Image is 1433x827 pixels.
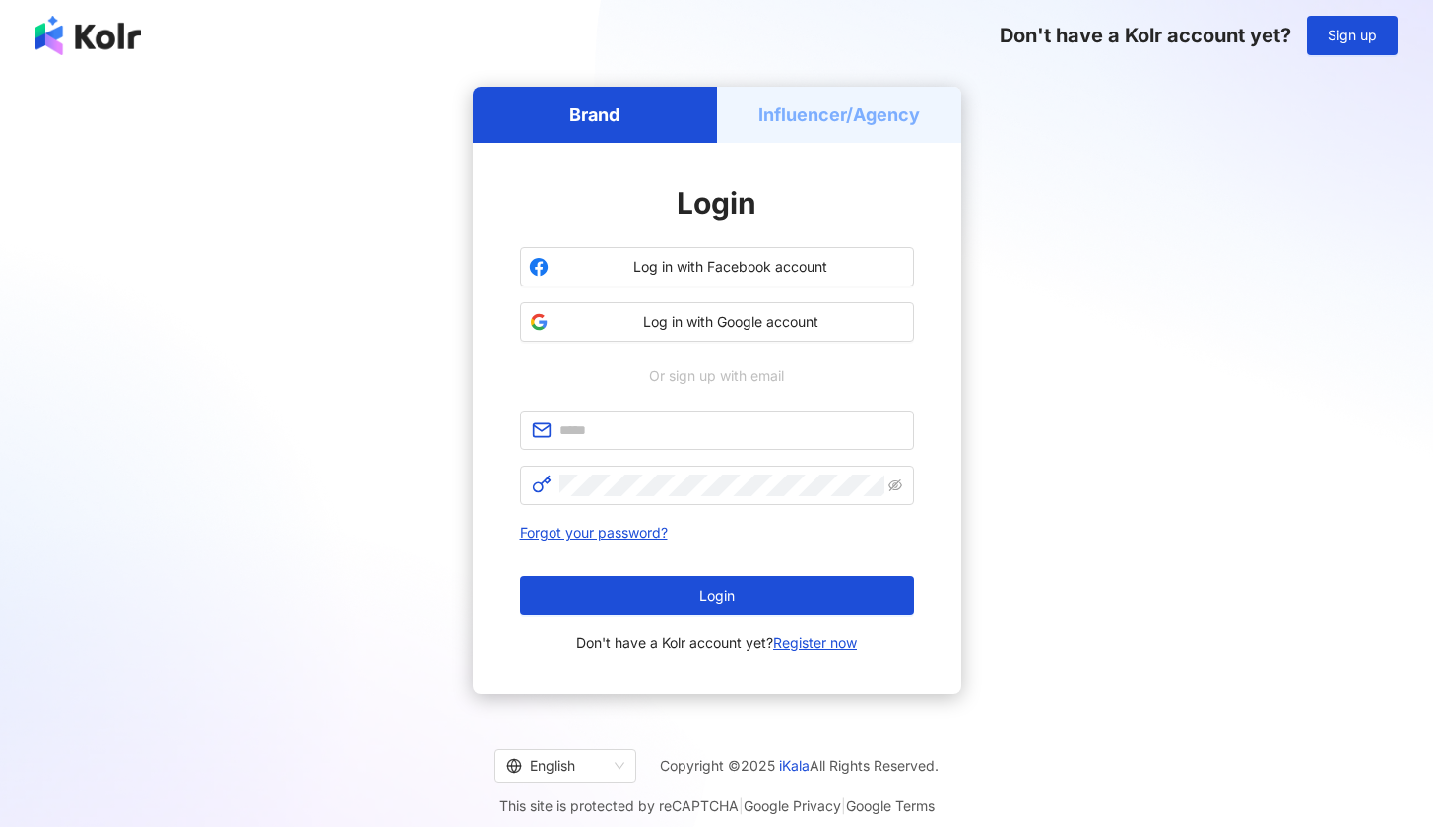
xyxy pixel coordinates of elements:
[569,102,619,127] h5: Brand
[520,576,914,615] button: Login
[576,631,857,655] span: Don't have a Kolr account yet?
[1328,28,1377,43] span: Sign up
[556,257,905,277] span: Log in with Facebook account
[758,102,920,127] h5: Influencer/Agency
[520,302,914,342] button: Log in with Google account
[660,754,939,778] span: Copyright © 2025 All Rights Reserved.
[773,634,857,651] a: Register now
[35,16,141,55] img: logo
[520,524,668,541] a: Forgot your password?
[635,365,798,387] span: Or sign up with email
[846,797,935,814] a: Google Terms
[499,795,935,818] span: This site is protected by reCAPTCHA
[699,588,735,604] span: Login
[739,797,744,814] span: |
[888,478,902,492] span: eye-invisible
[520,247,914,286] button: Log in with Facebook account
[1307,16,1398,55] button: Sign up
[556,312,905,332] span: Log in with Google account
[677,185,756,221] span: Login
[779,757,810,774] a: iKala
[506,750,607,782] div: English
[841,797,846,814] span: |
[1000,24,1291,47] span: Don't have a Kolr account yet?
[744,797,841,814] a: Google Privacy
